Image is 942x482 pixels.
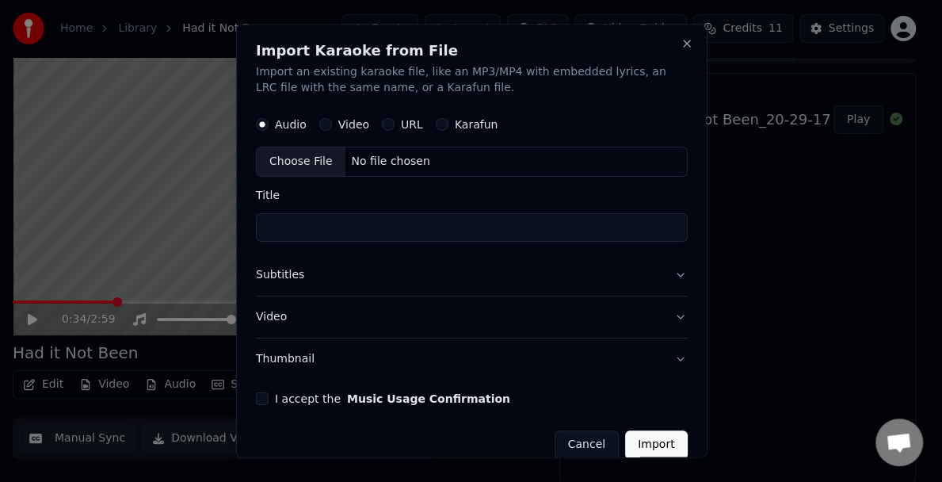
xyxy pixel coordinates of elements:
div: Choose File [256,147,345,176]
label: Video [338,119,368,130]
button: Import [624,430,686,459]
div: No file chosen [345,154,436,170]
button: Video [255,296,687,338]
button: Subtitles [255,254,687,296]
label: Title [255,189,687,201]
label: Audio [274,119,306,130]
label: URL [400,119,422,130]
button: Thumbnail [255,339,687,380]
h2: Import Karaoke from File [255,44,687,58]
button: I accept the [346,393,509,404]
label: Karafun [454,119,498,130]
p: Import an existing karaoke file, like an MP3/MP4 with embedded lyrics, an LRC file with the same ... [255,64,687,96]
label: I accept the [274,393,509,404]
button: Cancel [554,430,618,459]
